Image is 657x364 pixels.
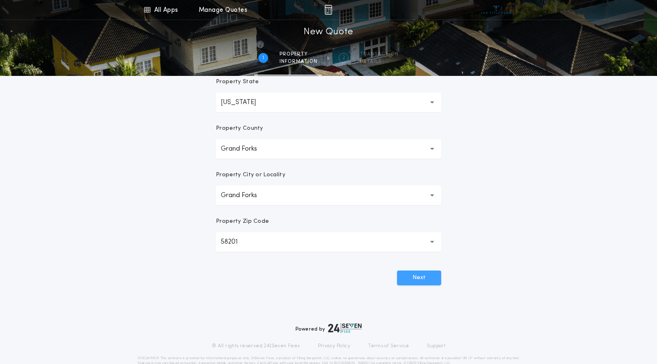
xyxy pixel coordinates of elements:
[295,323,362,333] div: Powered by
[481,6,512,14] img: vs-icon
[328,323,362,333] img: logo
[324,5,332,15] img: img
[216,186,441,205] button: Grand Forks
[397,271,441,285] button: Next
[280,58,317,65] span: information
[221,144,270,154] p: Grand Forks
[221,237,251,247] p: 58201
[280,51,317,58] span: Property
[216,93,441,112] button: [US_STATE]
[360,58,399,65] span: details
[221,191,270,200] p: Grand Forks
[221,98,269,107] p: [US_STATE]
[216,218,269,226] p: Property Zip Code
[360,51,399,58] span: Transaction
[318,343,351,349] a: Privacy Policy
[212,343,300,349] p: © All rights reserved. 24|Seven Fees
[342,55,345,61] h2: 2
[216,139,441,159] button: Grand Forks
[216,124,263,133] p: Property County
[427,343,445,349] a: Support
[216,232,441,252] button: 58201
[304,26,353,39] h1: New Quote
[368,343,409,349] a: Terms of Service
[216,78,259,86] p: Property State
[262,55,264,61] h2: 1
[216,171,285,179] p: Property City or Locality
